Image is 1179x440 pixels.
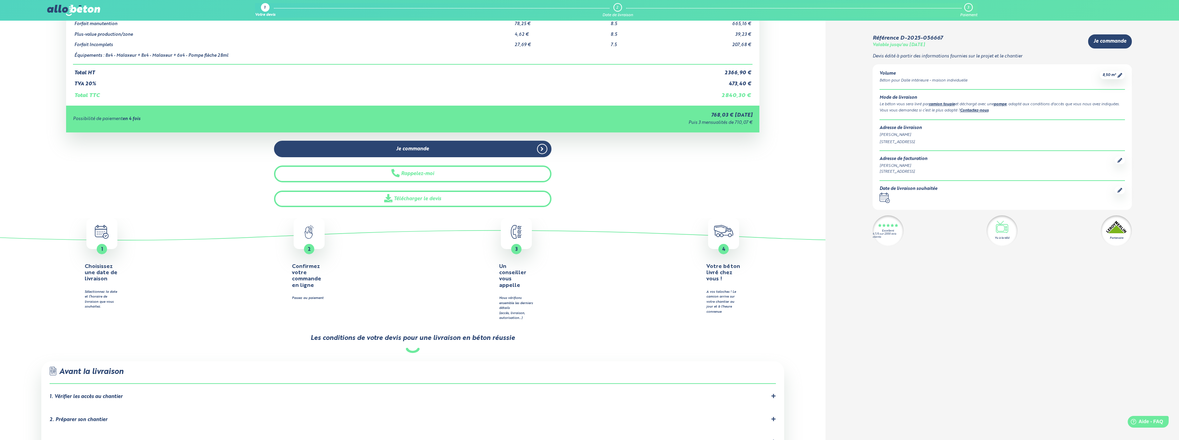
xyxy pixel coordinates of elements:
[667,37,752,48] td: 207,68 €
[880,126,1125,131] div: Adresse de livraison
[73,87,667,99] td: Total TTC
[882,229,894,233] div: Excellent
[73,76,667,87] td: TVA 20%
[85,264,119,282] h4: Choisissez une date de livraison
[292,296,326,301] div: Passez au paiement
[880,139,1125,145] div: [STREET_ADDRESS]
[274,141,551,158] a: Je commande
[515,247,518,252] span: 3
[880,71,967,76] div: Volume
[706,290,741,314] div: A vos taloches ! Le camion arrive sur votre chantier au jour et à l'heure convenue
[73,64,667,76] td: Total HT
[292,264,326,289] h4: Confirmez votre commande en ligne
[873,233,904,239] div: 4.7/5 sur 2300 avis clients
[714,225,734,237] img: truck.c7a9816ed8b9b1312949.png
[873,35,943,41] div: Référence D-2025-056667
[513,27,609,37] td: 4,62 €
[101,247,103,252] span: 1
[602,13,633,18] div: Date de livraison
[880,186,937,192] div: Date de livraison souhaitée
[995,236,1009,240] div: Vu à la télé
[960,13,977,18] div: Paiement
[207,218,411,301] a: 2 Confirmez votre commande en ligne Passez au paiement
[255,3,275,18] a: 1 Votre devis
[1110,236,1123,240] div: Partenaire
[667,87,752,99] td: 2 840,30 €
[994,103,1007,106] a: pompe
[960,109,989,112] a: Contactez-nous
[880,95,1125,100] div: Mode de livraison
[880,101,1125,108] div: Le béton vous sera livré par et déchargé avec une , adapté aux conditions d'accès que vous nous a...
[960,3,977,18] a: 3 Paiement
[880,163,927,169] div: [PERSON_NAME]
[310,334,515,342] div: Les conditions de votre devis pour une livraison en béton réussie
[609,27,667,37] td: 8.5
[47,5,100,16] img: allobéton
[255,13,275,18] div: Votre devis
[414,218,618,321] button: 3 Un conseiller vous appelle Nous vérifions ensemble les derniers détails(accès, livraison, autor...
[499,296,534,321] div: Nous vérifions ensemble les derniers détails (accès, livraison, autorisation…)
[85,290,119,310] div: Sélectionnez la date et l’horaire de livraison que vous souhaitez.
[967,6,969,10] div: 3
[73,27,513,37] td: Plus-value production/zone
[880,169,927,175] div: [STREET_ADDRESS]
[667,64,752,76] td: 2 366,90 €
[609,16,667,27] td: 8.5
[73,117,422,122] div: Possibilité de paiement
[616,6,618,10] div: 2
[73,48,513,64] td: Équipements : 8x4 - Malaxeur + 8x4 - Malaxeur + 6x4 - Pompe flèche 28ml
[50,367,776,384] div: Avant la livraison
[929,103,955,106] a: camion toupie
[274,191,551,207] a: Télécharger le devis
[264,6,265,10] div: 1
[123,117,140,121] strong: en 4 fois
[50,417,107,423] div: 2. Préparer son chantier
[50,394,123,400] div: 1. Vérifier les accès au chantier
[499,264,534,289] h4: Un conseiller vous appelle
[602,3,633,18] a: 2 Date de livraison
[422,120,752,126] div: Puis 3 mensualités de 710,07 €
[513,16,609,27] td: 78,25 €
[880,157,927,162] div: Adresse de facturation
[667,27,752,37] td: 39,23 €
[308,247,311,252] span: 2
[1094,39,1126,44] span: Je commande
[722,247,725,252] span: 4
[274,165,551,182] button: Rappelez-moi
[873,54,1132,59] p: Devis édité à partir des informations fournies sur le projet et le chantier
[880,78,967,84] div: Béton pour Dalle intérieure - maison individuelle
[422,112,752,118] div: 768,03 € [DATE]
[73,37,513,48] td: Forfait Incomplets
[1118,413,1171,432] iframe: Help widget launcher
[873,43,925,48] div: Valable jusqu'au [DATE]
[667,76,752,87] td: 473,40 €
[667,16,752,27] td: 665,16 €
[880,132,1125,138] div: [PERSON_NAME]
[880,108,1125,114] div: Vous vous demandez si c’est le plus adapté ? .
[513,37,609,48] td: 27,69 €
[609,37,667,48] td: 7.5
[73,16,513,27] td: Forfait manutention
[1088,34,1132,49] a: Je commande
[396,146,429,152] span: Je commande
[706,264,741,282] h4: Votre béton livré chez vous !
